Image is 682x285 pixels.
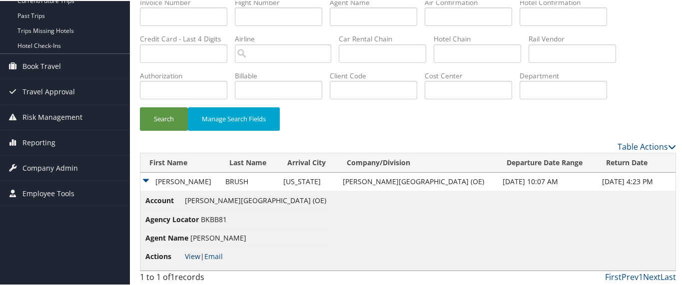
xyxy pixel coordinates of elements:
label: Credit Card - Last 4 Digits [140,33,235,43]
span: Company Admin [22,155,78,180]
span: Reporting [22,129,55,154]
a: Table Actions [618,140,676,151]
a: Last [661,271,676,282]
th: Company/Division [338,152,497,172]
td: BRUSH [220,172,278,190]
a: Email [204,251,223,260]
td: [DATE] 10:07 AM [498,172,597,190]
span: [PERSON_NAME] [190,232,246,242]
th: Arrival City: activate to sort column ascending [278,152,338,172]
td: [US_STATE] [278,172,338,190]
td: [PERSON_NAME] [140,172,220,190]
a: 1 [639,271,643,282]
label: Department [520,70,615,80]
a: Next [643,271,661,282]
span: Account [145,194,183,205]
span: | [185,251,223,260]
span: Risk Management [22,104,82,129]
a: View [185,251,200,260]
label: Airline [235,33,339,43]
td: [DATE] 4:23 PM [597,172,676,190]
span: [PERSON_NAME][GEOGRAPHIC_DATA] (OE) [185,195,326,204]
label: Authorization [140,70,235,80]
td: [PERSON_NAME][GEOGRAPHIC_DATA] (OE) [338,172,497,190]
a: Prev [622,271,639,282]
button: Manage Search Fields [188,106,280,130]
label: Billable [235,70,330,80]
label: Cost Center [425,70,520,80]
span: Actions [145,250,183,261]
span: Book Travel [22,53,61,78]
th: First Name: activate to sort column ascending [140,152,220,172]
a: First [605,271,622,282]
span: BKBB81 [201,214,227,223]
th: Departure Date Range: activate to sort column descending [498,152,597,172]
label: Rail Vendor [529,33,624,43]
th: Last Name: activate to sort column ascending [220,152,278,172]
span: Travel Approval [22,78,75,103]
button: Search [140,106,188,130]
span: 1 [170,271,175,282]
span: Agent Name [145,232,188,243]
span: Employee Tools [22,180,74,205]
span: Agency Locator [145,213,199,224]
th: Return Date: activate to sort column ascending [597,152,676,172]
label: Hotel Chain [434,33,529,43]
label: Client Code [330,70,425,80]
label: Car Rental Chain [339,33,434,43]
